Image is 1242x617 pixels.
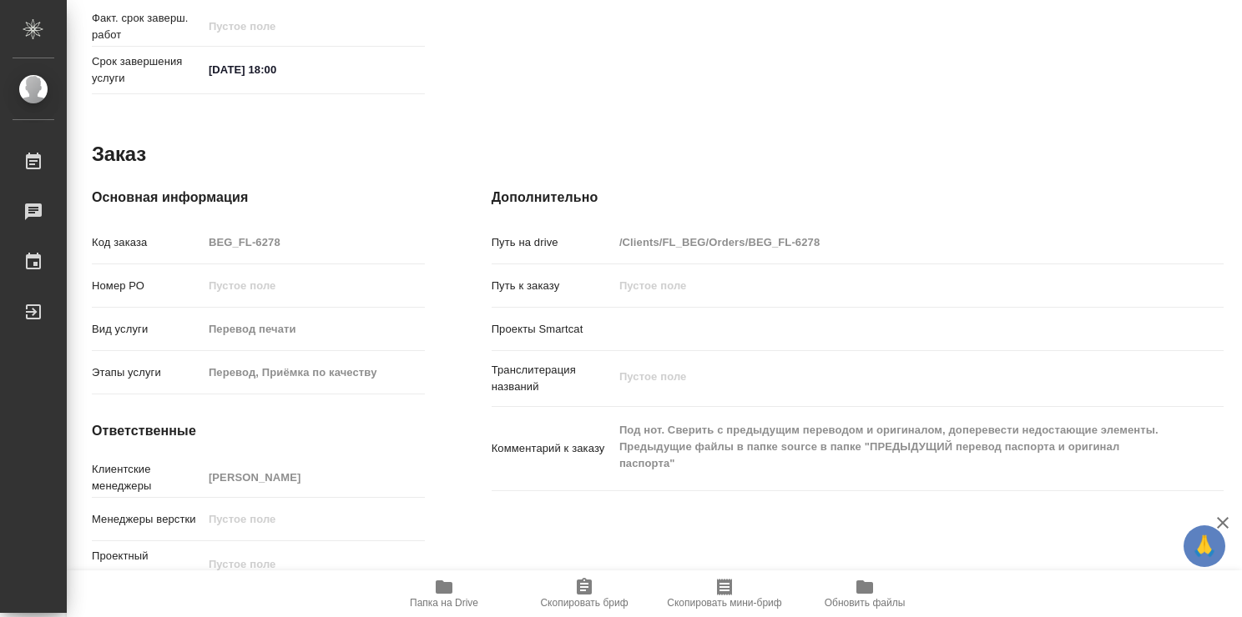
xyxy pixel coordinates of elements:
[825,597,906,609] span: Обновить файлы
[92,511,203,528] p: Менеджеры верстки
[613,416,1163,478] textarea: Под нот. Сверить с предыдущим переводом и оригиналом, доперевести недостающие элементы. Предыдущи...
[514,570,654,617] button: Скопировать бриф
[92,10,203,43] p: Факт. срок заверш. работ
[492,440,613,457] p: Комментарий к заказу
[613,273,1163,298] input: Пустое поле
[203,552,425,576] input: Пустое поле
[203,507,425,531] input: Пустое поле
[410,597,478,609] span: Папка на Drive
[540,597,628,609] span: Скопировать бриф
[203,230,425,254] input: Пустое поле
[92,234,203,251] p: Код заказа
[203,360,425,384] input: Пустое поле
[1184,525,1225,567] button: 🙏
[92,321,203,338] p: Вид услуги
[92,364,203,381] p: Этапы услуги
[492,362,613,395] p: Транслитерация названий
[92,188,425,208] h4: Основная информация
[203,58,349,82] input: ✎ Введи что-нибудь
[92,421,425,441] h4: Ответственные
[203,465,425,489] input: Пустое поле
[92,548,203,581] p: Проектный менеджер
[203,273,425,298] input: Пустое поле
[492,234,613,251] p: Путь на drive
[203,14,349,38] input: Пустое поле
[1190,529,1219,564] span: 🙏
[203,317,425,341] input: Пустое поле
[492,321,613,338] p: Проекты Smartcat
[795,570,935,617] button: Обновить файлы
[667,597,781,609] span: Скопировать мини-бриф
[613,230,1163,254] input: Пустое поле
[92,461,203,494] p: Клиентские менеджеры
[92,141,146,168] h2: Заказ
[492,188,1224,208] h4: Дополнительно
[492,278,613,294] p: Путь к заказу
[92,53,203,87] p: Срок завершения услуги
[92,278,203,294] p: Номер РО
[374,570,514,617] button: Папка на Drive
[654,570,795,617] button: Скопировать мини-бриф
